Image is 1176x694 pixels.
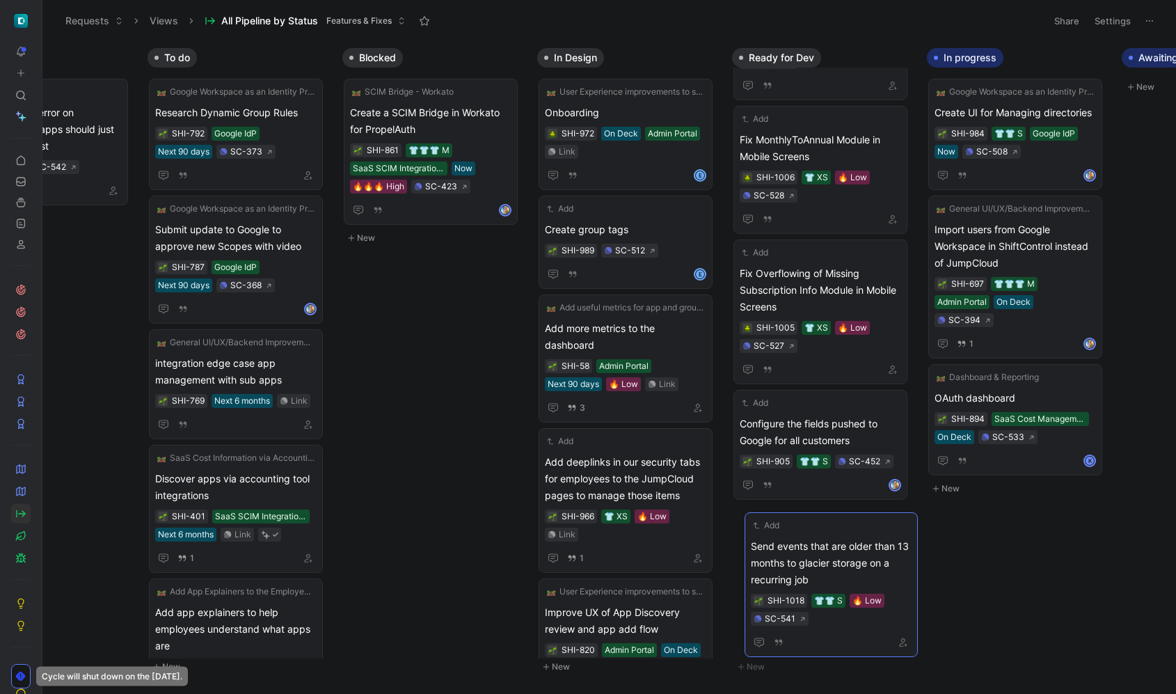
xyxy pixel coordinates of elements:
button: 🌱 [548,361,557,371]
span: In progress [944,51,996,65]
span: In Design [554,51,597,65]
div: SHI-787 [172,260,205,274]
div: Next 6 months [214,394,270,408]
img: 🌱 [743,458,752,466]
a: 🛤️Add useful metrics for app and group membership changesAdd more metrics to the dashboardAdmin P... [539,294,713,423]
div: Google IdP [214,260,257,274]
button: Add [740,396,770,410]
div: SHI-769 [172,394,205,408]
div: SC-533 [992,430,1024,444]
span: User Experience improvements to support Google workspace as an IdP [559,85,704,99]
a: AddCreate group tagsSC-512E [539,196,713,289]
div: SHI-1005 [756,321,795,335]
a: 🛤️General UI/UX/Backend ImprovementsImport users from Google Workspace in ShiftControl instead of... [928,196,1102,358]
img: 🌱 [548,247,557,255]
div: Now [454,161,472,175]
button: Add [545,434,575,448]
button: Settings [1088,11,1137,31]
img: 🛤️ [547,303,555,312]
img: 🌱 [353,147,362,155]
button: 🌱 [158,396,168,406]
img: 🌱 [938,281,946,289]
span: Improve UX of App Discovery review and app add flow [545,604,706,638]
div: 🔥 Low [637,510,667,523]
span: Discover apps via accounting tool integrations [155,471,317,504]
button: 🌱 [937,129,947,139]
a: 🛤️SaaS Cost Information via Accounting IntegrationsDiscover apps via accounting tool integrations... [149,445,323,573]
span: 1 [969,340,974,348]
span: All Pipeline by Status [221,14,318,28]
div: Admin Portal [605,643,654,657]
img: 🛤️ [157,205,166,213]
button: 🌱 [158,262,168,272]
div: On Deck [604,127,638,141]
span: Research Dynamic Group Rules [155,104,317,121]
div: SC-368 [230,278,262,292]
button: 🛤️General UI/UX/Backend Improvements [155,336,317,349]
div: 🌱 [158,129,168,139]
div: SaaS Cost Management [994,412,1086,426]
span: Blocked [359,51,396,65]
a: 🛤️SCIM Bridge - WorkatoCreate a SCIM Bridge in Workato for PropelAuth👕👕👕 MSaaS SCIM IntegrationsN... [344,79,518,225]
a: 🛤️Google Workspace as an Identity Provider (IdP) IntegrationCreate UI for Managing directories👕👕 ... [928,79,1102,190]
div: SC-512 [615,244,645,258]
div: 🌱 [353,145,363,155]
button: 🌱 [548,512,557,521]
div: SC-508 [976,145,1008,159]
div: SHI-972 [562,127,594,141]
div: SC-373 [230,145,262,159]
div: Now [937,145,955,159]
button: 🪲 [742,323,752,333]
button: 🪲 [548,129,557,139]
button: 1 [564,551,587,566]
span: Add more metrics to the dashboard [545,320,706,354]
img: 🪲 [743,174,752,182]
div: 👕 XS [804,171,828,184]
div: E [695,269,705,279]
div: 🌱 [548,246,557,255]
span: OAuth dashboard [935,390,1096,407]
button: Views [143,10,184,31]
div: Admin Portal [937,295,987,309]
div: Google IdP [1033,127,1075,141]
span: Features & Fixes [326,14,392,28]
div: E [695,171,705,180]
button: 🌱 [937,414,947,424]
a: 🛤️Google Workspace as an Identity Provider (IdP) IntegrationSubmit update to Google to approve ne... [149,196,323,324]
button: 3 [564,400,588,416]
img: ShiftControl [14,14,28,28]
img: avatar [1085,171,1095,180]
img: 🛤️ [547,88,555,96]
button: New [148,658,331,675]
span: Create a SCIM Bridge in Workato for PropelAuth [350,104,511,138]
button: 🛤️Dashboard & Reporting [935,370,1041,384]
div: Next 90 days [548,377,599,391]
div: 👕 XS [604,510,628,523]
img: avatar [890,480,900,490]
img: 🪲 [548,130,557,139]
span: Fix MonthlyToAnnual Module in Mobile Screens [740,132,901,165]
button: Add [740,246,770,260]
a: AddFix MonthlyToAnnual Module in Mobile Screens👕 XS🔥 LowSC-528 [733,106,907,234]
span: Dashboard & Reporting [949,370,1039,384]
div: SHI-1006 [756,171,795,184]
button: 🌱 [158,512,168,521]
a: 🛤️General UI/UX/Backend Improvementsintegration edge case app management with sub appsNext 6 mont... [149,329,323,439]
div: Admin Portal [599,359,649,373]
img: 🛤️ [937,205,945,213]
button: Share [1048,11,1086,31]
img: 🛤️ [157,454,166,462]
div: SHI-966 [562,510,594,523]
span: Create UI for Managing directories [935,104,1096,121]
span: 3 [580,404,585,412]
span: Onboarding [545,104,706,121]
div: 🌱 [548,645,557,655]
span: integration edge case app management with sub apps [155,355,317,388]
span: Add useful metrics for app and group membership changes [559,301,704,315]
button: New [732,658,916,675]
img: 🌱 [159,513,167,521]
div: SHI-401 [172,510,205,523]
